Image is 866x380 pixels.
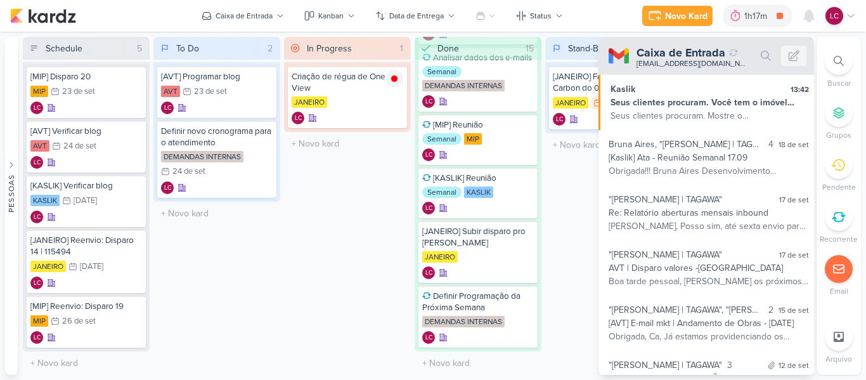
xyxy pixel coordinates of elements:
div: "[PERSON_NAME] | TAGAWA" [609,358,722,372]
div: Bruna Aires, "[PERSON_NAME] | TAGAWA" [609,138,763,151]
div: Obrigada, Ca, Já estamos providenciando os testes Bjos! Em [DATE] 11:21, [PERSON_NAME] | TAGAWA <... [609,330,809,343]
div: Re: Relatório aberturas mensais inbound [609,206,809,219]
div: Laís Costa [292,112,304,124]
div: [Kaslik] Ata - Reunião Semanal 17.09 [609,151,809,164]
div: 2 [262,42,278,55]
li: Ctrl + F [817,47,861,89]
div: Laís Costa [30,277,43,289]
div: 18 de set [779,139,809,150]
div: "[PERSON_NAME] | TAGAWA" [609,193,722,206]
div: Criação de régua de One View [292,71,403,94]
div: 5 [132,42,147,55]
div: "[PERSON_NAME] | TAGAWA", "[PERSON_NAME] | TAGAWA" [609,303,763,317]
div: Criador(a): Laís Costa [161,181,174,194]
div: 2 [768,303,773,317]
p: Grupos [826,129,851,141]
div: [MIP] Disparo 20 [30,71,142,82]
div: Laís Costa [161,181,174,194]
div: Criador(a): Laís Costa [292,112,304,124]
div: [DATE] [80,263,103,271]
div: 4 [768,138,773,151]
div: Laís Costa [30,331,43,344]
p: LC [425,335,432,341]
button: Novo Kard [642,6,713,26]
div: JANEIRO [30,261,66,272]
p: Email [830,285,848,297]
div: Criador(a): Laís Costa [30,102,43,114]
div: AVT [30,140,49,152]
div: Criador(a): Laís Costa [422,331,435,344]
div: Definir Programação da Próxima Semana [422,291,534,313]
div: 1 [395,42,408,55]
div: Criador(a): Laís Costa [30,211,43,223]
div: Laís Costa [30,102,43,114]
p: Recorrente [820,233,858,245]
div: [JANEIRO] Reenvio: Disparo 14 | 115494 [30,235,142,258]
div: [MIP] Reunião [422,119,534,131]
div: JANEIRO [553,97,588,108]
p: LC [830,10,839,22]
div: Laís Costa [422,95,435,108]
div: 12 de set [779,360,809,371]
div: Seus clientes procuram. Mostre o [GEOGRAPHIC_DATA] Ibirapuera e venda hoje mesmo. Tudo isso está ... [611,109,809,122]
p: LC [34,335,41,341]
div: Kaslik [611,82,635,96]
div: Criador(a): Laís Costa [30,331,43,344]
div: 23 de set [62,88,95,96]
div: Criador(a): Laís Costa [422,148,435,161]
div: [DATE] [74,197,97,205]
div: [MIP] Reenvio: Disparo 19 [30,301,142,312]
div: Criador(a): Laís Costa [30,156,43,169]
div: "[PERSON_NAME] | TAGAWA" [609,248,722,261]
p: LC [425,99,432,105]
div: Criador(a): Laís Costa [161,102,174,114]
div: Novo Kard [665,10,708,23]
p: LC [34,214,41,221]
div: 15 [520,42,539,55]
p: LC [425,206,432,212]
div: 15 de set [779,305,809,316]
p: Buscar [827,77,851,89]
div: Criador(a): Laís Costa [553,113,565,126]
div: Pessoas [6,174,17,212]
div: 23 de set [194,88,227,96]
p: LC [425,270,432,277]
input: + Novo kard [25,354,147,372]
img: kardz.app [10,8,76,23]
div: DEMANDAS INTERNAS [422,316,505,327]
div: Semanal [422,187,462,198]
div: Sync [729,48,738,57]
div: 13:42 [791,84,809,95]
div: KASLIK [464,187,493,198]
div: [KASLIK] Verificar blog [30,180,142,192]
div: Criador(a): Laís Costa [422,95,435,108]
div: Semanal [422,133,462,145]
div: Criador(a): Laís Costa [422,266,435,279]
div: Laís Costa [422,202,435,214]
input: + Novo kard [287,134,408,153]
div: MIP [30,86,48,97]
p: LC [295,115,302,122]
div: Laís Costa [30,211,43,223]
div: [AVT] E-mail mkt | Andamento de Obras - [DATE] [609,317,809,330]
input: + Novo kard [417,354,539,372]
p: LC [425,152,432,159]
p: LC [34,105,41,112]
div: AVT | Disparo valores -[GEOGRAPHIC_DATA] [609,261,809,275]
div: Laís Costa [161,102,174,114]
div: 17 de set [779,249,809,261]
div: Criador(a): Laís Costa [422,202,435,214]
div: [AVT] Programar blog [161,71,273,82]
div: 26 de set [62,317,96,325]
div: [AVT] Verificar blog [30,126,142,137]
div: Laís Costa [30,156,43,169]
div: [EMAIL_ADDRESS][DOMAIN_NAME] [637,58,748,69]
div: AVT [161,86,180,97]
div: [PERSON_NAME], Posso sim, até sexta envio para você. Bjos! Em [DATE] 17:09, [PERSON_NAME] <[EMAIL... [609,219,809,233]
input: + Novo kard [548,136,669,154]
div: DEMANDAS INTERNAS [422,80,505,91]
div: Laís Costa [825,7,843,25]
div: [JANEIRO] Fazer conteúdo Carbon do 03/10 [553,71,664,94]
p: LC [164,185,171,192]
div: 3 [727,358,732,372]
